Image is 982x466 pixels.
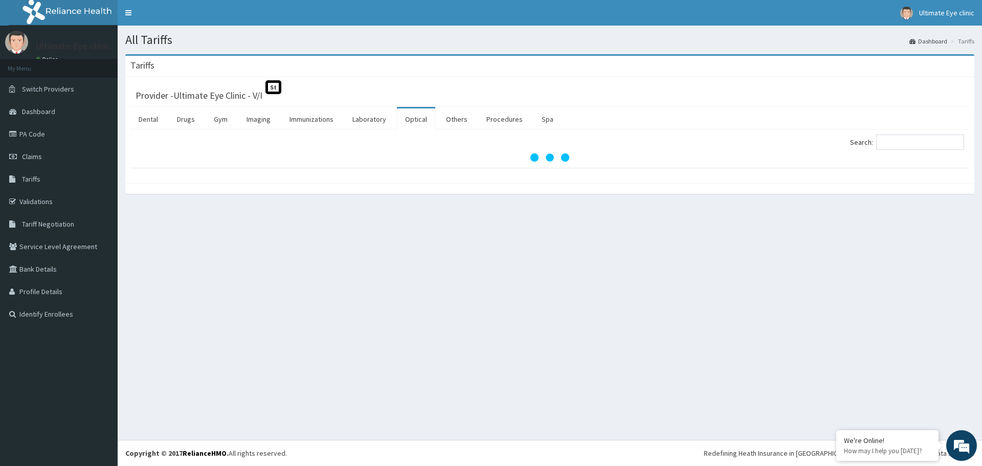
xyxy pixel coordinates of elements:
a: Imaging [238,108,279,130]
a: Immunizations [281,108,342,130]
a: Gym [206,108,236,130]
strong: Copyright © 2017 . [125,449,229,458]
h3: Tariffs [130,61,154,70]
a: RelianceHMO [183,449,227,458]
a: Others [438,108,476,130]
a: Drugs [169,108,203,130]
input: Search: [876,135,964,150]
h3: Provider - Ultimate Eye Clinic - V/I [136,91,262,100]
a: Procedures [478,108,531,130]
a: Optical [397,108,435,130]
span: Switch Providers [22,84,74,94]
img: User Image [5,31,28,54]
li: Tariffs [948,37,974,46]
a: Dashboard [909,37,947,46]
a: Dental [130,108,166,130]
a: Laboratory [344,108,394,130]
span: Claims [22,152,42,161]
a: Online [36,56,60,63]
img: User Image [900,7,913,19]
svg: audio-loading [529,137,570,178]
label: Search: [850,135,964,150]
span: Ultimate Eye clinic [919,8,974,17]
p: Ultimate Eye clinic [36,41,110,51]
h1: All Tariffs [125,33,974,47]
p: How may I help you today? [844,447,931,455]
span: St [265,80,281,94]
span: Dashboard [22,107,55,116]
div: Redefining Heath Insurance in [GEOGRAPHIC_DATA] using Telemedicine and Data Science! [704,448,974,458]
footer: All rights reserved. [118,440,982,466]
span: Tariffs [22,174,40,184]
a: Spa [533,108,562,130]
div: We're Online! [844,436,931,445]
span: Tariff Negotiation [22,219,74,229]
